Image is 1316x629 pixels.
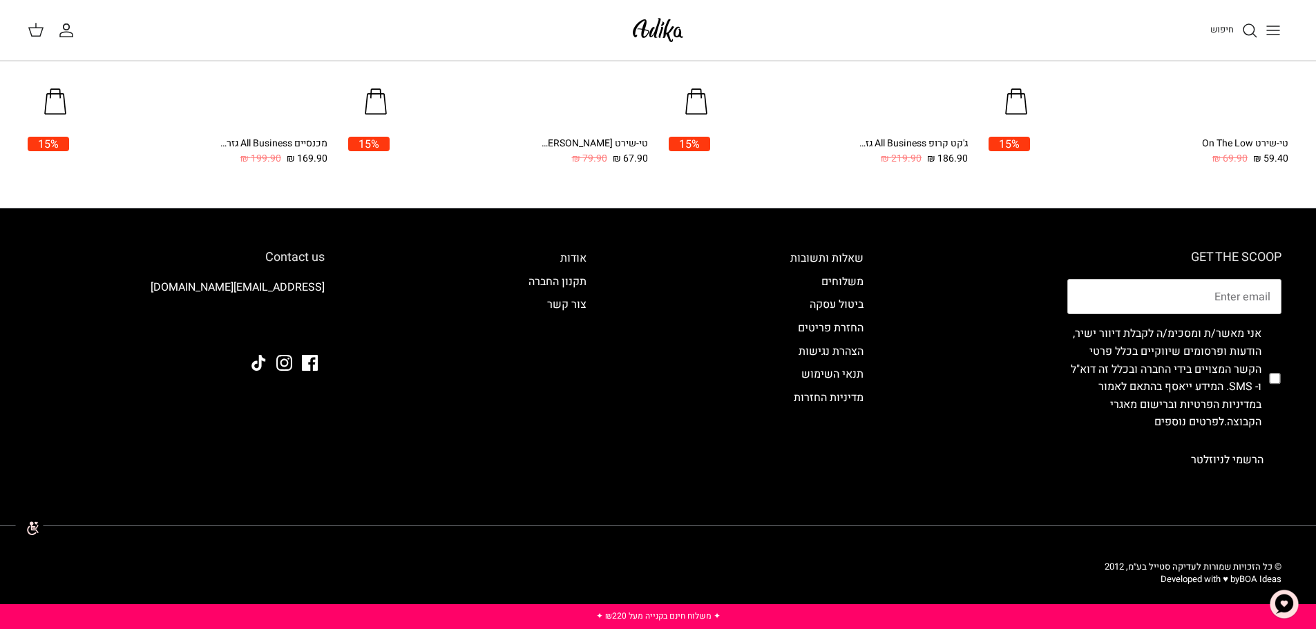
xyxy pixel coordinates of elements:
[857,137,968,151] div: ג'קט קרופ All Business גזרה מחויטת
[801,366,864,383] a: תנאי השימוש
[881,151,922,166] span: 219.90 ₪
[810,296,864,313] a: ביטול עסקה
[348,137,390,166] a: 15%
[151,279,325,296] a: [EMAIL_ADDRESS][DOMAIN_NAME]
[1210,22,1258,39] a: חיפוש
[240,151,281,166] span: 199.90 ₪
[1253,151,1288,166] span: 59.40 ₪
[69,137,327,166] a: מכנסיים All Business גזרה מחויטת 169.90 ₪ 199.90 ₪
[1210,23,1234,36] span: חיפוש
[515,250,600,477] div: Secondary navigation
[547,296,587,313] a: צור קשר
[348,137,390,151] span: 15%
[669,137,710,151] span: 15%
[572,151,607,166] span: 79.90 ₪
[1258,15,1288,46] button: Toggle menu
[799,343,864,360] a: הצהרת נגישות
[1067,279,1281,315] input: Email
[1263,583,1305,625] button: צ'אט
[1154,414,1224,430] a: לפרטים נוספים
[1067,250,1281,265] h6: GET THE SCOOP
[28,137,69,166] a: 15%
[821,273,864,290] a: משלוחים
[613,151,648,166] span: 67.90 ₪
[927,151,968,166] span: 186.90 ₪
[276,355,292,371] a: Instagram
[287,151,327,166] span: 169.90 ₪
[1105,560,1281,573] span: © כל הזכויות שמורות לעדיקה סטייל בע״מ, 2012
[1030,137,1288,166] a: טי-שירט On The Low 59.40 ₪ 69.90 ₪
[596,610,721,622] a: ✦ משלוח חינם בקנייה מעל ₪220 ✦
[1212,151,1248,166] span: 69.90 ₪
[1067,325,1261,432] label: אני מאשר/ת ומסכימ/ה לקבלת דיוור ישיר, הודעות ופרסומים שיווקיים בכלל פרטי הקשר המצויים בידי החברה ...
[10,509,48,547] img: accessibility_icon02.svg
[217,137,327,151] div: מכנסיים All Business גזרה מחויטת
[390,137,648,166] a: טי-שירט [PERSON_NAME] שרוולים ארוכים 67.90 ₪ 79.90 ₪
[1173,443,1281,477] button: הרשמי לניוזלטר
[710,137,969,166] a: ג'קט קרופ All Business גזרה מחויטת 186.90 ₪ 219.90 ₪
[1105,573,1281,586] p: Developed with ♥ by
[989,137,1030,151] span: 15%
[28,137,69,151] span: 15%
[798,320,864,336] a: החזרת פריטים
[251,355,267,371] a: Tiktok
[302,355,318,371] a: Facebook
[629,14,687,46] img: Adika IL
[1178,137,1288,151] div: טי-שירט On The Low
[669,137,710,166] a: 15%
[794,389,864,406] a: מדיניות החזרות
[560,250,587,267] a: אודות
[537,137,648,151] div: טי-שירט [PERSON_NAME] שרוולים ארוכים
[1239,572,1281,586] a: BOA Ideas
[287,317,325,335] img: Adika IL
[790,250,864,267] a: שאלות ותשובות
[989,137,1030,166] a: 15%
[528,273,587,290] a: תקנון החברה
[35,250,325,265] h6: Contact us
[776,250,877,477] div: Secondary navigation
[58,22,80,39] a: החשבון שלי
